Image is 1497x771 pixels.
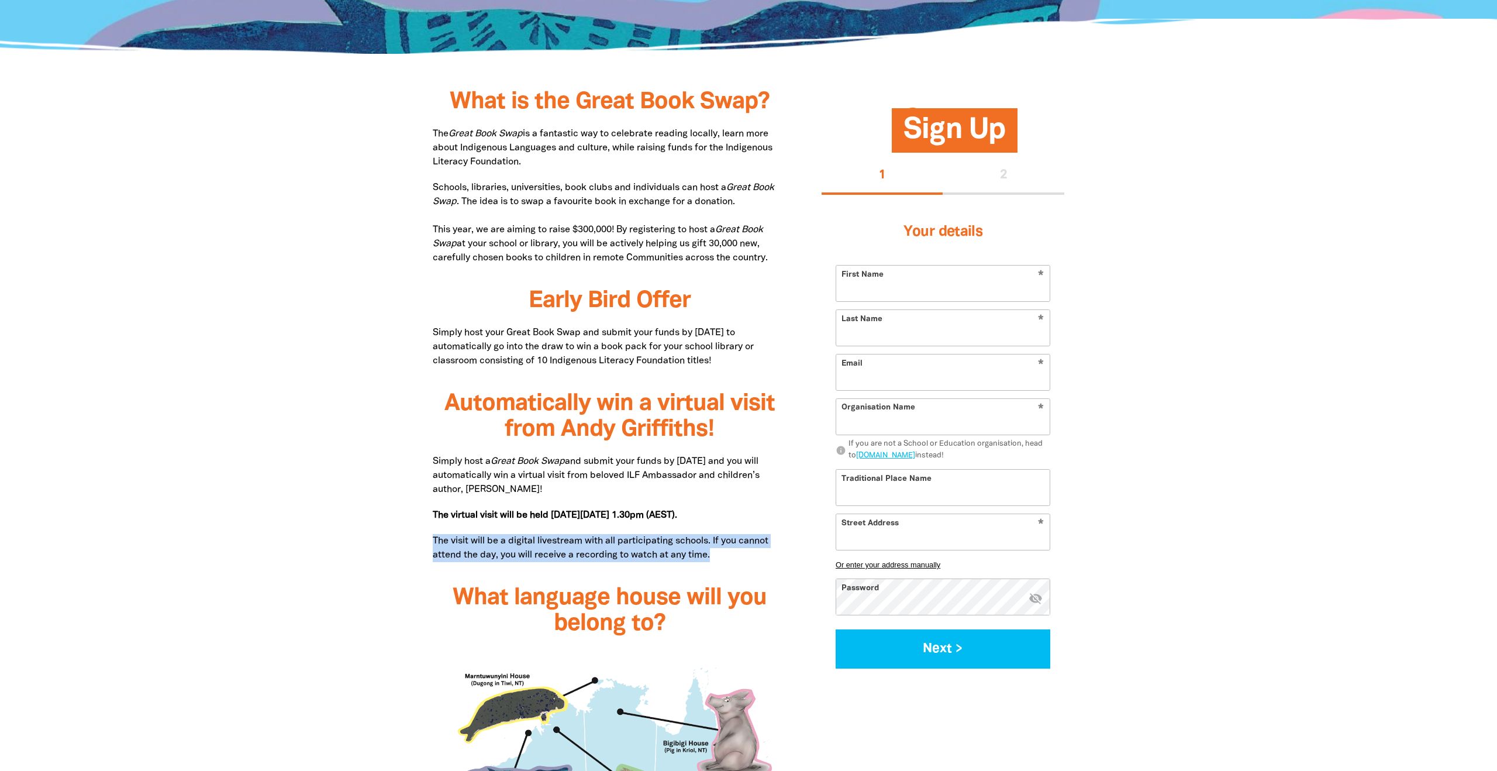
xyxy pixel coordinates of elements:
p: Simply host your Great Book Swap and submit your funds by [DATE] to automatically go into the dra... [433,326,787,368]
em: Great Book Swap [449,130,523,138]
span: What language house will you belong to? [453,587,767,635]
div: If you are not a School or Education organisation, head to instead! [848,439,1050,462]
p: Schools, libraries, universities, book clubs and individuals can host a . The idea is to swap a f... [433,181,787,265]
p: Simply host a and submit your funds by [DATE] and you will automatically win a virtual visit from... [433,455,787,497]
button: Or enter your address manually [836,560,1050,569]
button: visibility_off [1029,591,1043,607]
p: The visit will be a digital livestream with all participating schools. If you cannot attend the d... [433,534,787,562]
h3: Your details [836,209,1050,256]
p: The is a fantastic way to celebrate reading locally, learn more about Indigenous Languages and cu... [433,127,787,169]
i: info [836,445,846,456]
span: Early Bird Offer [529,290,691,312]
button: Stage 1 [822,157,943,195]
span: Sign Up [903,117,1005,153]
a: [DOMAIN_NAME] [856,452,915,459]
em: Great Book Swap [433,226,763,248]
em: Great Book Swap [491,457,565,466]
em: Great Book Swap [433,184,774,206]
span: What is the Great Book Swap? [450,91,770,113]
i: Hide password [1029,591,1043,605]
button: Next > [836,629,1050,669]
strong: The virtual visit will be held [DATE][DATE] 1.30pm (AEST). [433,511,677,519]
span: Automatically win a virtual visit from Andy Griffiths! [444,393,775,440]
